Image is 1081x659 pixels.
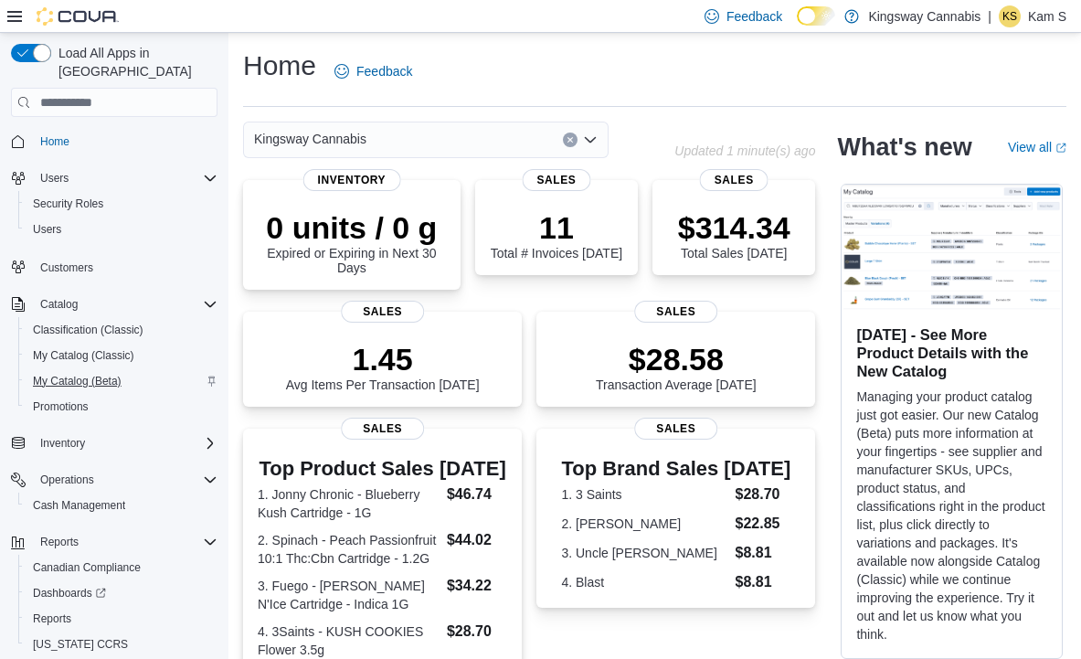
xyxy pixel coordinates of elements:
[26,218,69,240] a: Users
[26,396,96,418] a: Promotions
[33,131,77,153] a: Home
[40,297,78,312] span: Catalog
[51,44,217,80] span: Load All Apps in [GEOGRAPHIC_DATA]
[447,484,507,505] dd: $46.74
[33,323,143,337] span: Classification (Classic)
[26,193,111,215] a: Security Roles
[356,62,412,80] span: Feedback
[33,432,217,454] span: Inventory
[447,621,507,643] dd: $28.70
[1055,143,1066,154] svg: External link
[40,260,93,275] span: Customers
[561,544,727,562] dt: 3. Uncle [PERSON_NAME]
[700,169,768,191] span: Sales
[341,301,425,323] span: Sales
[4,165,225,191] button: Users
[26,345,142,367] a: My Catalog (Classic)
[327,53,419,90] a: Feedback
[634,418,718,440] span: Sales
[1008,140,1066,154] a: View allExternal link
[33,432,92,454] button: Inventory
[33,197,103,211] span: Security Roles
[4,529,225,555] button: Reports
[26,494,132,516] a: Cash Management
[563,133,578,147] button: Clear input
[18,394,225,420] button: Promotions
[258,209,446,275] div: Expired or Expiring in Next 30 Days
[26,319,217,341] span: Classification (Classic)
[33,498,125,513] span: Cash Management
[678,209,790,260] div: Total Sales [DATE]
[447,575,507,597] dd: $34.22
[1002,5,1017,27] span: KS
[33,469,101,491] button: Operations
[596,341,757,377] p: $28.58
[18,368,225,394] button: My Catalog (Beta)
[18,343,225,368] button: My Catalog (Classic)
[286,341,480,392] div: Avg Items Per Transaction [DATE]
[33,586,106,601] span: Dashboards
[26,494,217,516] span: Cash Management
[522,169,590,191] span: Sales
[736,571,791,593] dd: $8.81
[447,529,507,551] dd: $44.02
[286,341,480,377] p: 1.45
[26,608,79,630] a: Reports
[26,370,129,392] a: My Catalog (Beta)
[33,374,122,388] span: My Catalog (Beta)
[583,133,598,147] button: Open list of options
[491,209,622,260] div: Total # Invoices [DATE]
[561,485,727,504] dt: 1. 3 Saints
[258,485,440,522] dt: 1. Jonny Chronic - Blueberry Kush Cartridge - 1G
[988,5,991,27] p: |
[40,535,79,549] span: Reports
[26,633,217,655] span: Washington CCRS
[634,301,718,323] span: Sales
[856,388,1047,643] p: Managing your product catalog just got easier. Our new Catalog (Beta) puts more information at yo...
[33,531,86,553] button: Reports
[33,255,217,278] span: Customers
[4,253,225,280] button: Customers
[258,458,507,480] h3: Top Product Sales [DATE]
[33,293,217,315] span: Catalog
[26,345,217,367] span: My Catalog (Classic)
[4,430,225,456] button: Inventory
[26,396,217,418] span: Promotions
[26,193,217,215] span: Security Roles
[18,317,225,343] button: Classification (Classic)
[561,515,727,533] dt: 2. [PERSON_NAME]
[33,469,217,491] span: Operations
[678,209,790,246] p: $314.34
[26,582,217,604] span: Dashboards
[736,542,791,564] dd: $8.81
[33,293,85,315] button: Catalog
[303,169,401,191] span: Inventory
[33,130,217,153] span: Home
[33,611,71,626] span: Reports
[4,128,225,154] button: Home
[4,292,225,317] button: Catalog
[33,167,76,189] button: Users
[26,582,113,604] a: Dashboards
[40,134,69,149] span: Home
[33,637,128,652] span: [US_STATE] CCRS
[561,573,727,591] dt: 4. Blast
[18,555,225,580] button: Canadian Compliance
[999,5,1021,27] div: Kam S
[491,209,622,246] p: 11
[33,257,101,279] a: Customers
[26,218,217,240] span: Users
[40,171,69,186] span: Users
[26,319,151,341] a: Classification (Classic)
[1028,5,1066,27] p: Kam S
[18,632,225,657] button: [US_STATE] CCRS
[254,128,366,150] span: Kingsway Cannabis
[33,399,89,414] span: Promotions
[33,560,141,575] span: Canadian Compliance
[736,484,791,505] dd: $28.70
[33,222,61,237] span: Users
[33,531,217,553] span: Reports
[736,513,791,535] dd: $22.85
[868,5,980,27] p: Kingsway Cannabis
